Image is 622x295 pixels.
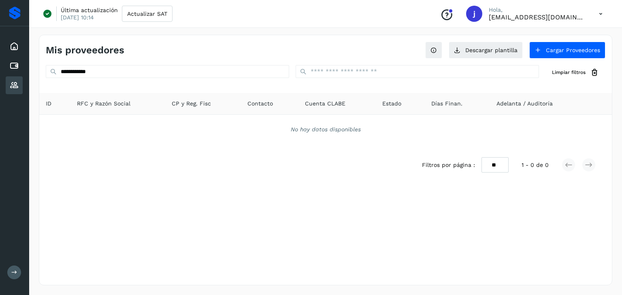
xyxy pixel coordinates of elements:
div: Inicio [6,38,23,55]
span: Cuenta CLABE [305,99,345,108]
p: jrodriguez@kalapata.co [489,13,586,21]
span: Actualizar SAT [127,11,167,17]
p: Última actualización [61,6,118,14]
div: Proveedores [6,76,23,94]
button: Cargar Proveedores [529,42,605,59]
span: Estado [382,99,401,108]
h4: Mis proveedores [46,44,124,56]
span: Adelanta / Auditoría [496,99,553,108]
p: Hola, [489,6,586,13]
div: No hay datos disponibles [50,125,601,134]
span: ID [46,99,51,108]
span: Filtros por página : [422,161,475,169]
div: Cuentas por pagar [6,57,23,75]
span: CP y Reg. Fisc [172,99,211,108]
button: Descargar plantilla [449,42,523,59]
p: [DATE] 10:14 [61,14,94,21]
span: Contacto [247,99,273,108]
button: Limpiar filtros [545,65,605,80]
span: Días Finan. [431,99,462,108]
button: Actualizar SAT [122,6,173,22]
span: RFC y Razón Social [77,99,130,108]
span: 1 - 0 de 0 [522,161,549,169]
span: Limpiar filtros [552,69,586,76]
